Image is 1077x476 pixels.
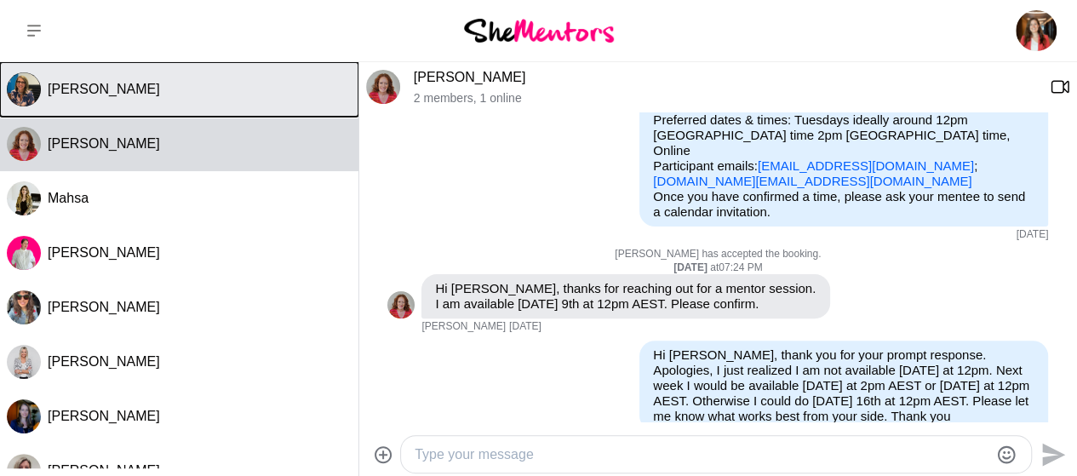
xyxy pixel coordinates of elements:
[7,72,41,106] div: Kate Vertsonis
[7,290,41,324] img: K
[387,291,415,318] div: Carmel Murphy
[1016,10,1057,51] img: Carolina Portugal
[7,399,41,433] div: Lisa
[509,320,541,334] time: 2025-09-02T09:25:23.319Z
[673,261,710,273] strong: [DATE]
[415,444,988,465] textarea: Type your message
[758,158,974,173] a: [EMAIL_ADDRESS][DOMAIN_NAME]
[387,291,415,318] img: C
[7,127,41,161] div: Carmel Murphy
[7,345,41,379] img: H
[48,409,160,423] span: [PERSON_NAME]
[387,261,1048,275] div: at 07:24 PM
[48,191,89,205] span: Mahsa
[414,91,1036,106] p: 2 members , 1 online
[7,181,41,215] img: M
[421,320,506,334] span: [PERSON_NAME]
[7,290,41,324] div: Karla
[48,136,160,151] span: [PERSON_NAME]
[7,127,41,161] img: C
[653,347,1034,424] p: Hi [PERSON_NAME], thank you for your prompt response. Apologies, I just realized I am not availab...
[366,70,400,104] div: Carmel Murphy
[48,82,160,96] span: [PERSON_NAME]
[435,281,816,312] p: Hi [PERSON_NAME], thanks for reaching out for a mentor session. I am available [DATE] 9th at 12pm...
[653,189,1034,220] p: Once you have confirmed a time, please ask your mentee to send a calendar invitation.
[7,72,41,106] img: K
[7,236,41,270] img: L
[414,70,526,84] a: [PERSON_NAME]
[1017,228,1049,242] time: 2025-09-02T09:04:45.924Z
[7,181,41,215] div: Mahsa
[7,236,41,270] div: Lauren Purse
[1032,435,1070,473] button: Send
[7,345,41,379] div: Hayley Scott
[7,399,41,433] img: L
[48,300,160,314] span: [PERSON_NAME]
[653,174,971,188] a: [DOMAIN_NAME][EMAIL_ADDRESS][DOMAIN_NAME]
[366,70,400,104] img: C
[48,354,160,369] span: [PERSON_NAME]
[464,19,614,42] img: She Mentors Logo
[48,245,160,260] span: [PERSON_NAME]
[387,248,1048,261] p: [PERSON_NAME] has accepted the booking.
[996,444,1017,465] button: Emoji picker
